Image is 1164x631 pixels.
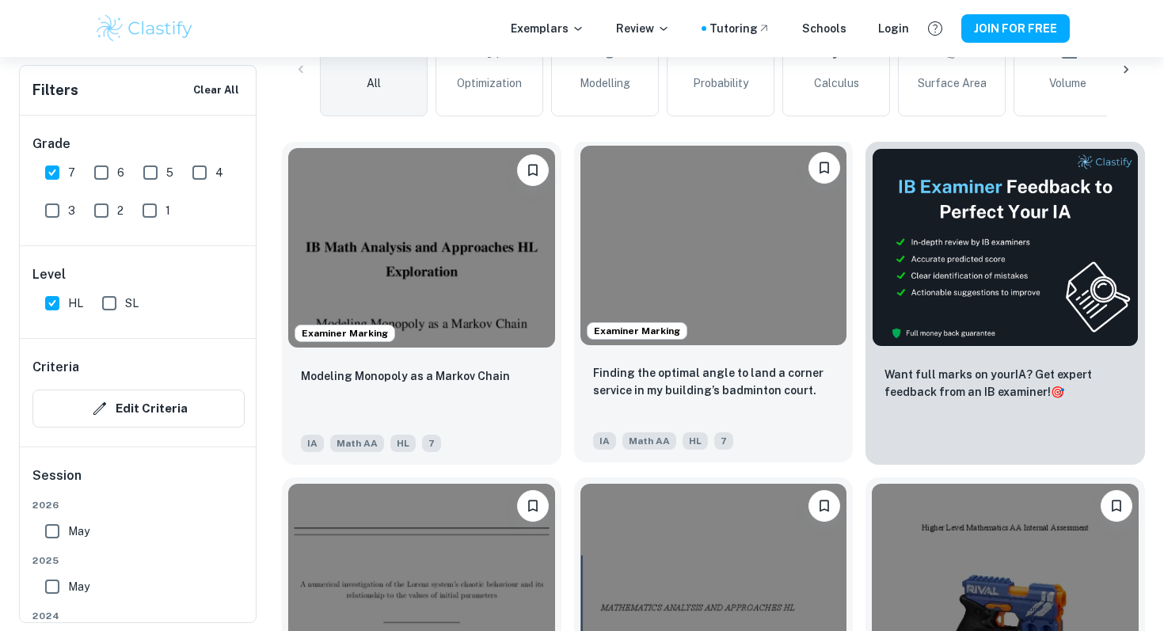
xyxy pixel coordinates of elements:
span: IA [301,435,324,452]
a: Schools [802,20,846,37]
img: Clastify logo [94,13,195,44]
a: Tutoring [709,20,770,37]
span: Surface Area [918,74,987,92]
img: Math AA IA example thumbnail: Finding the optimal angle to land a corn [580,146,847,345]
h6: Session [32,466,245,498]
span: HL [683,432,708,450]
span: Volume [1049,74,1086,92]
a: ThumbnailWant full marks on yourIA? Get expert feedback from an IB examiner! [865,142,1145,465]
span: 2 [117,202,124,219]
a: Login [878,20,909,37]
span: 🎯 [1051,386,1064,398]
span: HL [68,295,83,312]
span: 1 [165,202,170,219]
img: Math AA IA example thumbnail: Modeling Monopoly as a Markov Chain [288,148,555,348]
h6: Level [32,265,245,284]
span: 3 [68,202,75,219]
p: Exemplars [511,20,584,37]
span: Examiner Marking [588,324,687,338]
span: 6 [117,164,124,181]
span: All [367,74,381,92]
span: Probability [693,74,748,92]
span: 2024 [32,609,245,623]
span: Math AA [622,432,676,450]
span: Optimization [457,74,522,92]
p: Modeling Monopoly as a Markov Chain [301,367,510,385]
button: Please log in to bookmark exemplars [517,154,549,186]
p: Finding the optimal angle to land a corner service in my building’s badminton court. [593,364,835,399]
h6: Filters [32,79,78,101]
img: Thumbnail [872,148,1139,347]
span: 4 [215,164,223,181]
span: 7 [714,432,733,450]
button: Help and Feedback [922,15,949,42]
span: HL [390,435,416,452]
span: Examiner Marking [295,326,394,340]
button: JOIN FOR FREE [961,14,1070,43]
p: Review [616,20,670,37]
span: 7 [68,164,75,181]
button: Please log in to bookmark exemplars [808,490,840,522]
button: Please log in to bookmark exemplars [1101,490,1132,522]
button: Please log in to bookmark exemplars [808,152,840,184]
a: Examiner MarkingPlease log in to bookmark exemplarsModeling Monopoly as a Markov ChainIAMath AAHL7 [282,142,561,465]
span: May [68,578,89,595]
button: Please log in to bookmark exemplars [517,490,549,522]
span: SL [125,295,139,312]
span: 2026 [32,498,245,512]
span: Calculus [814,74,859,92]
span: Modelling [580,74,630,92]
span: 7 [422,435,441,452]
button: Edit Criteria [32,390,245,428]
h6: Grade [32,135,245,154]
span: May [68,523,89,540]
button: Clear All [189,78,243,102]
span: 2025 [32,553,245,568]
span: 5 [166,164,173,181]
h6: Criteria [32,358,79,377]
span: Math AA [330,435,384,452]
p: Want full marks on your IA ? Get expert feedback from an IB examiner! [884,366,1126,401]
a: Examiner MarkingPlease log in to bookmark exemplarsFinding the optimal angle to land a corner ser... [574,142,854,465]
span: IA [593,432,616,450]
